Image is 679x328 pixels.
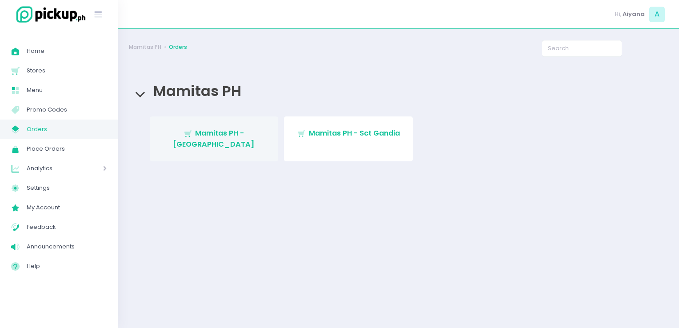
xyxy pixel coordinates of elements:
span: Aiyana [623,10,645,19]
a: Mamitas PH - Sct Gandia [284,116,413,161]
span: Orders [27,124,107,135]
span: A [649,7,665,22]
a: Mamitas PH - [GEOGRAPHIC_DATA] [150,116,279,161]
a: Mamitas PH [129,43,161,51]
span: Promo Codes [27,104,107,116]
div: Mamitas PH [129,108,668,184]
a: Orders [169,43,187,51]
input: Search... [542,40,622,57]
span: Analytics [27,163,78,174]
span: My Account [27,202,107,213]
img: logo [11,5,87,24]
span: Place Orders [27,143,107,155]
span: Settings [27,182,107,194]
span: Announcements [27,241,107,252]
span: Stores [27,65,107,76]
span: Home [27,45,107,57]
span: Help [27,260,107,272]
span: Mamitas PH - Sct Gandia [309,128,400,138]
span: Mamitas PH - [GEOGRAPHIC_DATA] [173,128,255,149]
span: Feedback [27,221,107,233]
span: Mamitas PH [149,81,241,101]
span: Menu [27,84,107,96]
span: Hi, [615,10,621,19]
div: Mamitas PH [129,74,668,108]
